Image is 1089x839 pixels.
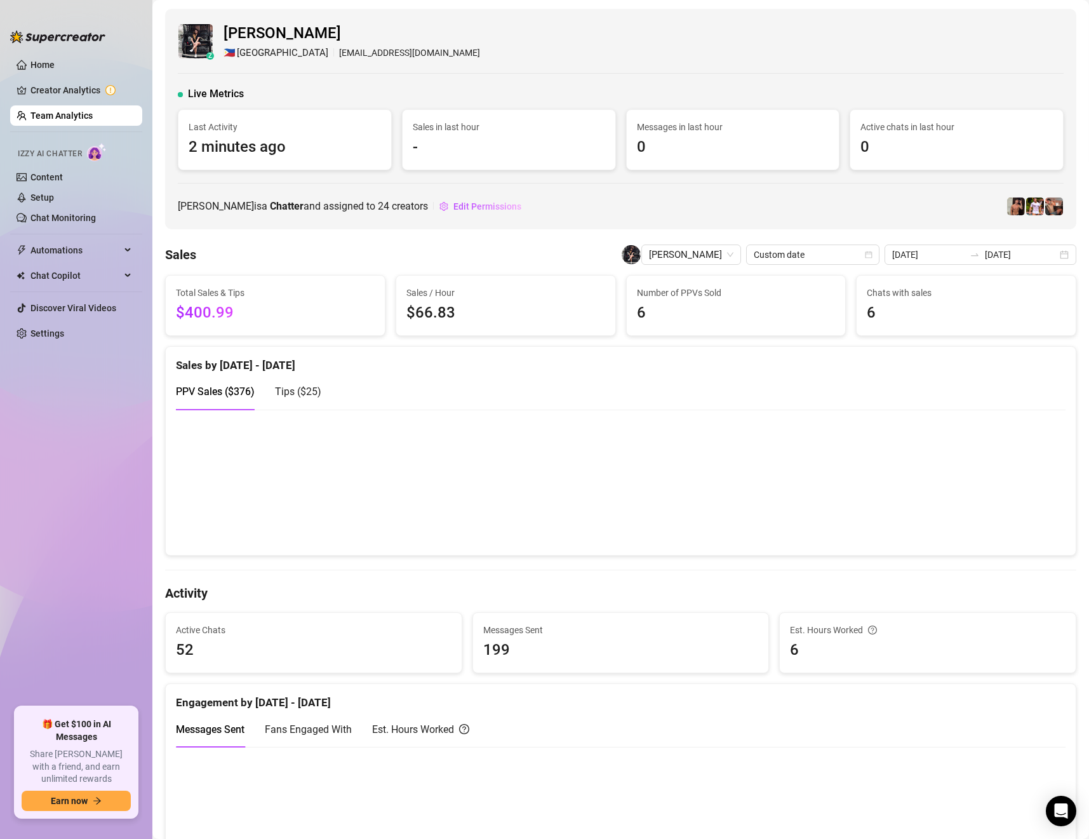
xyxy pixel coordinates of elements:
[224,46,480,61] div: [EMAIL_ADDRESS][DOMAIN_NAME]
[17,245,27,255] span: thunderbolt
[30,172,63,182] a: Content
[413,120,605,134] span: Sales in last hour
[637,286,836,300] span: Number of PPVs Sold
[867,301,1066,325] span: 6
[483,638,759,662] span: 199
[892,248,965,262] input: Start date
[637,135,829,159] span: 0
[30,265,121,286] span: Chat Copilot
[30,213,96,223] a: Chat Monitoring
[224,22,480,46] span: [PERSON_NAME]
[649,245,733,264] span: Arianna Aguilar
[860,120,1053,134] span: Active chats in last hour
[22,791,131,811] button: Earn nowarrow-right
[970,250,980,260] span: to
[30,60,55,70] a: Home
[754,245,872,264] span: Custom date
[406,286,605,300] span: Sales / Hour
[865,251,872,258] span: calendar
[176,623,451,637] span: Active Chats
[790,623,1066,637] div: Est. Hours Worked
[1007,198,1025,215] img: Zach
[637,120,829,134] span: Messages in last hour
[176,386,255,398] span: PPV Sales ( $376 )
[178,198,428,214] span: [PERSON_NAME] is a and assigned to creators
[372,722,469,737] div: Est. Hours Worked
[176,286,375,300] span: Total Sales & Tips
[189,135,381,159] span: 2 minutes ago
[637,301,836,325] span: 6
[406,301,605,325] span: $66.83
[176,684,1066,711] div: Engagement by [DATE] - [DATE]
[378,200,389,212] span: 24
[985,248,1057,262] input: End date
[51,796,88,806] span: Earn now
[270,200,304,212] b: Chatter
[176,638,451,662] span: 52
[30,192,54,203] a: Setup
[453,201,521,211] span: Edit Permissions
[22,718,131,743] span: 🎁 Get $100 in AI Messages
[176,347,1066,374] div: Sales by [DATE] - [DATE]
[22,748,131,786] span: Share [PERSON_NAME] with a friend, and earn unlimited rewards
[1046,796,1076,826] div: Open Intercom Messenger
[439,202,448,211] span: setting
[275,386,321,398] span: Tips ( $25 )
[30,328,64,339] a: Settings
[188,86,244,102] span: Live Metrics
[237,46,328,61] span: [GEOGRAPHIC_DATA]
[970,250,980,260] span: swap-right
[30,80,132,100] a: Creator Analytics exclamation-circle
[176,723,244,735] span: Messages Sent
[265,723,352,735] span: Fans Engaged With
[439,196,522,217] button: Edit Permissions
[1026,198,1044,215] img: Hector
[206,52,214,60] div: z
[189,120,381,134] span: Last Activity
[622,245,641,264] img: Arianna Aguilar
[483,623,759,637] span: Messages Sent
[459,722,469,737] span: question-circle
[18,148,82,160] span: Izzy AI Chatter
[868,623,877,637] span: question-circle
[87,143,107,161] img: AI Chatter
[1045,198,1063,215] img: Osvaldo
[30,303,116,313] a: Discover Viral Videos
[790,638,1066,662] span: 6
[93,796,102,805] span: arrow-right
[867,286,1066,300] span: Chats with sales
[860,135,1053,159] span: 0
[176,301,375,325] span: $400.99
[224,46,236,61] span: 🇵🇭
[165,584,1076,602] h4: Activity
[413,135,605,159] span: -
[17,271,25,280] img: Chat Copilot
[178,24,213,58] img: Arianna Aguilar
[30,240,121,260] span: Automations
[165,246,196,264] h4: Sales
[30,111,93,121] a: Team Analytics
[10,30,105,43] img: logo-BBDzfeDw.svg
